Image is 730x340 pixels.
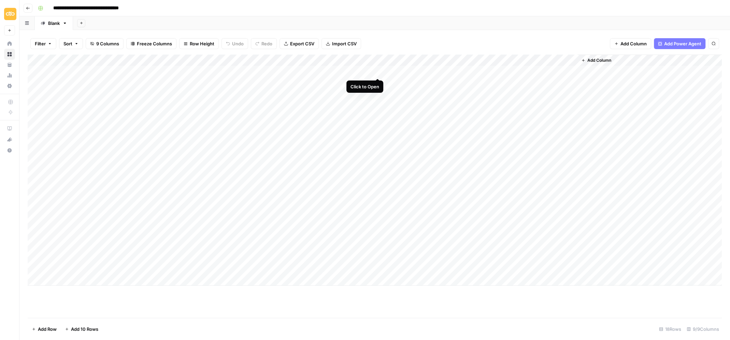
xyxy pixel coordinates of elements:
span: Freeze Columns [137,40,172,47]
button: Add Column [578,56,614,65]
span: Row Height [190,40,214,47]
div: What's new? [4,134,15,145]
div: Click to Open [350,83,379,90]
button: Filter [30,38,56,49]
div: 9/9 Columns [684,324,722,335]
div: 18 Rows [656,324,684,335]
a: Home [4,38,15,49]
span: Export CSV [290,40,314,47]
span: Add 10 Rows [71,326,98,332]
a: Your Data [4,59,15,70]
button: Freeze Columns [126,38,176,49]
button: Add Row [28,324,61,335]
a: Browse [4,49,15,60]
button: Export CSV [280,38,319,49]
a: Settings [4,80,15,91]
button: Redo [251,38,277,49]
div: Blank [48,20,60,27]
button: Import CSV [321,38,361,49]
button: Workspace: Sinch [4,5,15,23]
button: Row Height [179,38,219,49]
span: 9 Columns [96,40,119,47]
a: Usage [4,70,15,81]
a: AirOps Academy [4,123,15,134]
button: 9 Columns [86,38,124,49]
button: Add 10 Rows [61,324,102,335]
span: Add Column [587,57,611,63]
span: Add Row [38,326,57,332]
span: Undo [232,40,244,47]
img: Sinch Logo [4,8,16,20]
span: Add Power Agent [664,40,701,47]
button: What's new? [4,134,15,145]
button: Add Column [610,38,651,49]
button: Sort [59,38,83,49]
button: Help + Support [4,145,15,156]
span: Redo [261,40,272,47]
span: Filter [35,40,46,47]
span: Sort [63,40,72,47]
a: Blank [35,16,73,30]
button: Undo [221,38,248,49]
span: Import CSV [332,40,357,47]
span: Add Column [620,40,647,47]
button: Add Power Agent [654,38,705,49]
